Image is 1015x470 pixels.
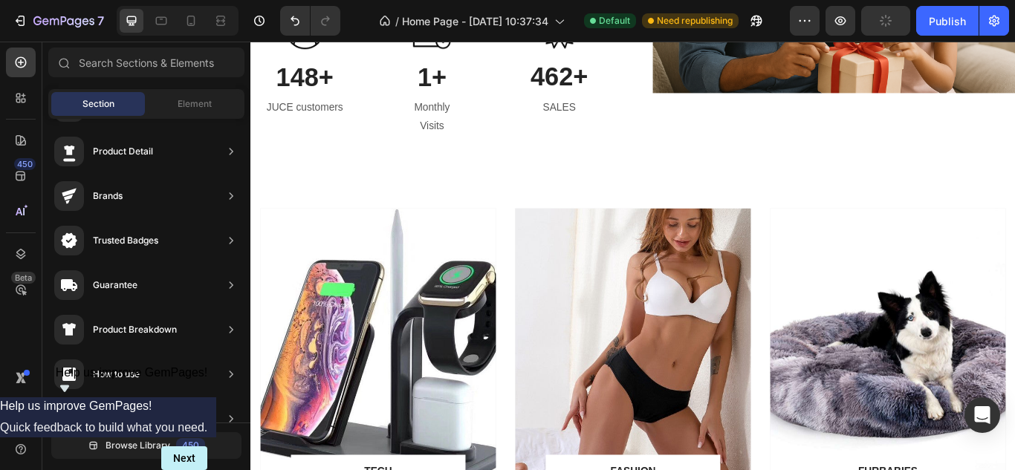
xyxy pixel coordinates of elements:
[402,13,548,29] span: Home Page - [DATE] 10:37:34
[11,272,36,284] div: Beta
[97,12,104,30] p: 7
[93,278,137,293] div: Guarantee
[280,6,340,36] div: Undo/Redo
[93,233,158,248] div: Trusted Badges
[250,42,1015,470] iframe: To enrich screen reader interactions, please activate Accessibility in Grammarly extension settings
[93,322,177,337] div: Product Breakdown
[93,144,153,159] div: Product Detail
[395,13,399,29] span: /
[93,189,123,203] div: Brands
[599,14,630,27] span: Default
[916,6,979,36] button: Publish
[56,366,208,379] span: Help us improve GemPages!
[6,6,111,36] button: 7
[929,13,966,29] div: Publish
[82,97,114,111] span: Section
[48,48,244,77] input: Search Sections & Elements
[56,366,208,397] button: Show survey - Help us improve GemPages!
[657,14,733,27] span: Need republishing
[178,97,212,111] span: Element
[298,66,421,88] p: SALES
[964,397,1000,433] div: Open Intercom Messenger
[14,158,36,170] div: 450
